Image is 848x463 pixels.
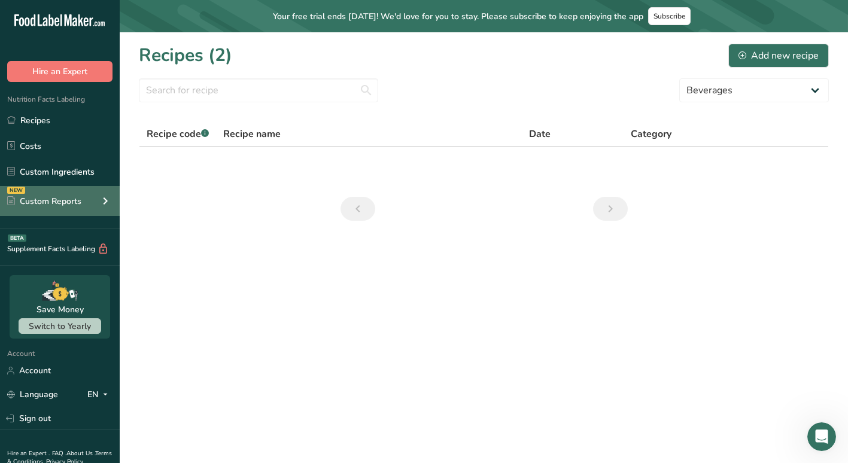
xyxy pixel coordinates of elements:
button: Hire an Expert [7,61,113,82]
span: Your free trial ends [DATE]! We'd love for you to stay. Please subscribe to keep enjoying the app [273,10,643,23]
a: About Us . [66,449,95,458]
span: Switch to Yearly [29,321,91,332]
div: Custom Reports [7,195,81,208]
span: Recipe code [147,127,209,141]
input: Search for recipe [139,78,378,102]
a: Language [7,384,58,405]
div: Save Money [37,303,84,316]
span: Recipe name [223,127,281,141]
h1: Recipes (2) [139,42,232,69]
a: FAQ . [52,449,66,458]
div: Add new recipe [738,48,819,63]
button: Subscribe [648,7,691,25]
button: Add new recipe [728,44,829,68]
a: Hire an Expert . [7,449,50,458]
div: NEW [7,187,25,194]
div: BETA [8,234,26,242]
span: Category [631,127,671,141]
iframe: Intercom live chat [807,422,836,451]
span: Subscribe [654,11,685,21]
button: Switch to Yearly [19,318,101,334]
span: Date [529,127,551,141]
a: Next page [593,197,628,221]
a: Previous page [341,197,375,221]
div: EN [87,388,113,402]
